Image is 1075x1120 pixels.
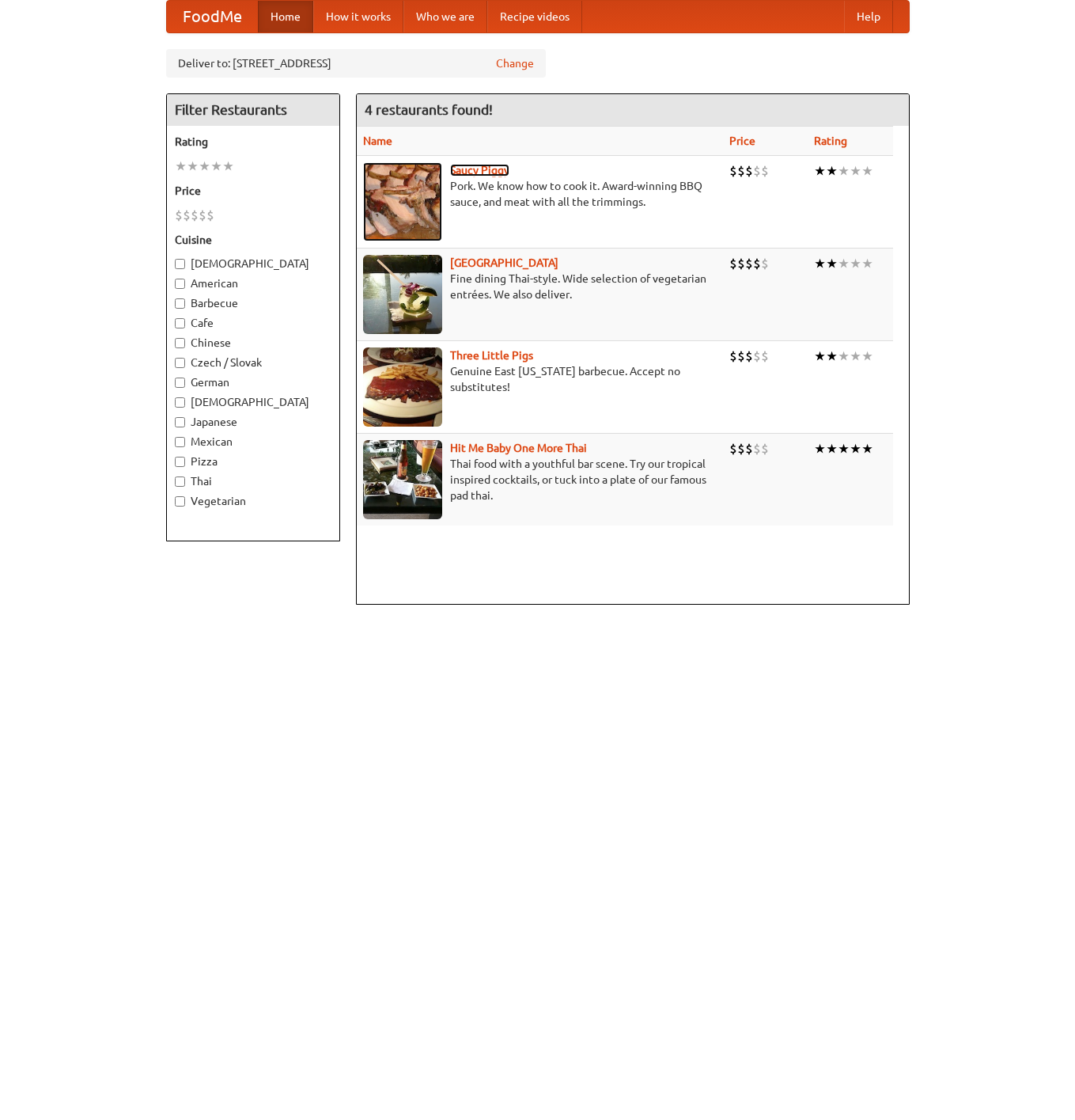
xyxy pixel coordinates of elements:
[175,207,183,224] li: $
[745,162,753,180] li: $
[861,347,873,365] li: ★
[729,440,737,457] li: $
[175,279,185,289] input: American
[838,440,850,457] li: ★
[175,434,331,450] label: Mexican
[210,158,222,175] li: ★
[737,162,745,180] li: $
[753,347,761,365] li: $
[175,378,185,388] input: German
[175,275,331,291] label: American
[861,255,873,272] li: ★
[403,1,487,32] a: Who we are
[729,162,737,180] li: $
[729,347,737,365] li: $
[175,457,185,467] input: Pizza
[737,440,745,457] li: $
[175,183,331,199] h5: Price
[199,207,206,224] li: $
[814,440,826,457] li: ★
[258,1,313,32] a: Home
[814,347,826,365] li: ★
[363,135,392,147] a: Name
[175,158,187,175] li: ★
[363,271,717,302] p: Fine dining Thai-style. Wide selection of vegetarian entrées. We also deliver.
[450,442,587,454] a: Hit Me Baby One More Thai
[761,347,769,365] li: $
[838,255,850,272] li: ★
[850,162,861,180] li: ★
[175,355,331,370] label: Czech / Slovak
[365,102,493,117] ng-pluralize: 4 restaurants found!
[175,335,331,351] label: Chinese
[199,158,210,175] li: ★
[175,473,331,489] label: Thai
[175,454,331,469] label: Pizza
[729,135,755,147] a: Price
[363,162,442,241] img: saucy.jpg
[166,49,546,78] div: Deliver to: [STREET_ADDRESS]
[737,347,745,365] li: $
[363,178,717,210] p: Pork. We know how to cook it. Award-winning BBQ sauce, and meat with all the trimmings.
[175,358,185,368] input: Czech / Slovak
[167,1,258,32] a: FoodMe
[753,440,761,457] li: $
[183,207,191,224] li: $
[175,318,185,328] input: Cafe
[175,496,185,507] input: Vegetarian
[187,158,199,175] li: ★
[745,347,753,365] li: $
[363,440,442,519] img: babythai.jpg
[175,476,185,487] input: Thai
[838,162,850,180] li: ★
[175,437,185,447] input: Mexican
[206,207,214,224] li: $
[745,255,753,272] li: $
[175,493,331,509] label: Vegetarian
[191,207,199,224] li: $
[850,255,861,272] li: ★
[222,158,234,175] li: ★
[737,255,745,272] li: $
[175,374,331,390] label: German
[861,440,873,457] li: ★
[496,55,534,71] a: Change
[826,347,838,365] li: ★
[167,94,339,126] h4: Filter Restaurants
[175,134,331,150] h5: Rating
[838,347,850,365] li: ★
[826,440,838,457] li: ★
[745,440,753,457] li: $
[729,255,737,272] li: $
[175,397,185,408] input: [DEMOGRAPHIC_DATA]
[175,338,185,348] input: Chinese
[814,255,826,272] li: ★
[363,363,717,395] p: Genuine East [US_STATE] barbecue. Accept no substitutes!
[175,298,185,309] input: Barbecue
[175,232,331,248] h5: Cuisine
[861,162,873,180] li: ★
[450,256,558,269] a: [GEOGRAPHIC_DATA]
[761,162,769,180] li: $
[313,1,403,32] a: How it works
[826,162,838,180] li: ★
[363,347,442,427] img: littlepigs.jpg
[826,255,838,272] li: ★
[844,1,893,32] a: Help
[850,347,861,365] li: ★
[175,315,331,331] label: Cafe
[175,394,331,410] label: [DEMOGRAPHIC_DATA]
[814,135,847,147] a: Rating
[363,456,717,503] p: Thai food with a youthful bar scene. Try our tropical inspired cocktails, or tuck into a plate of...
[850,440,861,457] li: ★
[175,417,185,427] input: Japanese
[175,256,331,271] label: [DEMOGRAPHIC_DATA]
[175,259,185,269] input: [DEMOGRAPHIC_DATA]
[761,440,769,457] li: $
[450,164,509,177] a: Saucy Piggy
[450,349,533,362] a: Three Little Pigs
